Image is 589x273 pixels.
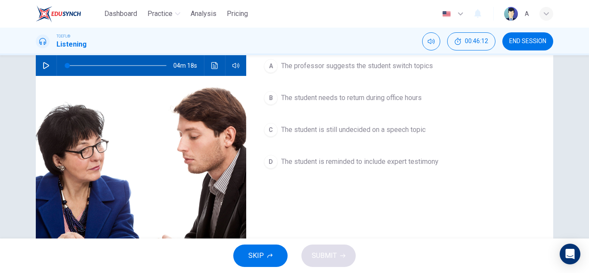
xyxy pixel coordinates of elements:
div: A [264,59,278,73]
div: D [264,155,278,169]
span: The student is still undecided on a speech topic [281,125,426,135]
div: Mute [422,32,440,50]
button: CThe student is still undecided on a speech topic [260,119,539,141]
a: EduSynch logo [36,5,101,22]
button: Pricing [223,6,251,22]
button: Practice [144,6,184,22]
span: The student is reminded to include expert testimony [281,157,439,167]
div: Open Intercom Messenger [560,244,580,264]
button: 00:46:12 [447,32,495,50]
h1: Listening [56,39,87,50]
span: The professor suggests the student switch topics [281,61,433,71]
button: Dashboard [101,6,141,22]
span: Analysis [191,9,216,19]
span: Dashboard [104,9,137,19]
span: The student needs to return during office hours [281,93,422,103]
span: END SESSION [509,38,546,45]
span: Pricing [227,9,248,19]
button: Analysis [187,6,220,22]
span: 00:46:12 [465,38,488,45]
button: END SESSION [502,32,553,50]
div: B [264,91,278,105]
span: SKIP [248,250,264,262]
span: Practice [147,9,172,19]
div: A [525,9,529,19]
button: Click to see the audio transcription [208,55,222,76]
img: Profile picture [504,7,518,21]
button: SKIP [233,245,288,267]
button: DThe student is reminded to include expert testimony [260,151,539,173]
div: C [264,123,278,137]
button: BThe student needs to return during office hours [260,87,539,109]
img: en [441,11,452,17]
span: 04m 18s [173,55,204,76]
span: TOEFL® [56,33,70,39]
button: AThe professor suggests the student switch topics [260,55,539,77]
img: EduSynch logo [36,5,81,22]
div: Hide [447,32,495,50]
